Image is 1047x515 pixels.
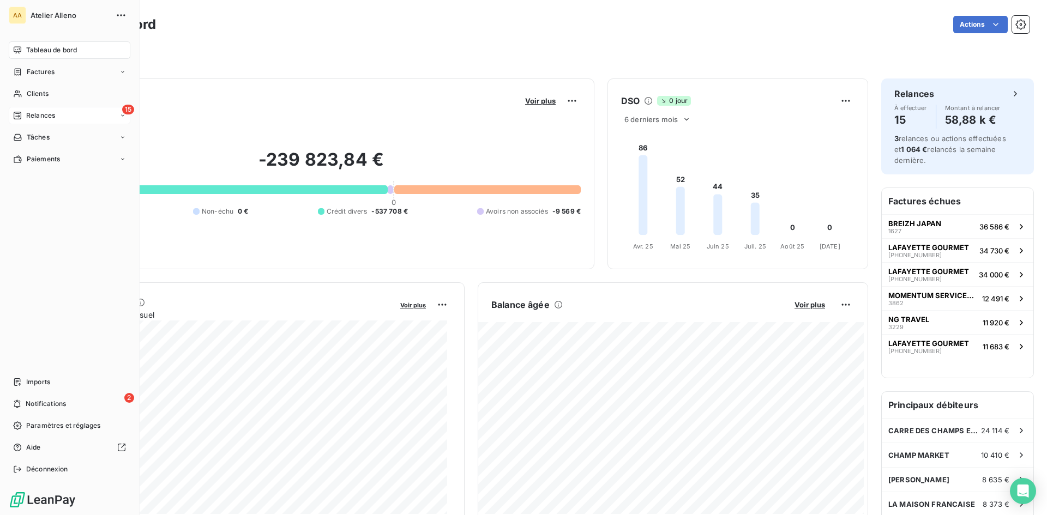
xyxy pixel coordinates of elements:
[888,339,969,348] span: LAFAYETTE GOURMET
[62,309,393,320] span: Chiffre d'affaires mensuel
[26,111,55,120] span: Relances
[525,96,556,105] span: Voir plus
[9,7,26,24] div: AA
[744,243,766,250] tspan: Juil. 25
[238,207,248,216] span: 0 €
[945,111,1001,129] h4: 58,88 k €
[552,207,581,216] span: -9 569 €
[26,377,50,387] span: Imports
[707,243,729,250] tspan: Juin 25
[888,276,942,282] span: [PHONE_NUMBER]
[27,154,60,164] span: Paiements
[882,214,1033,238] button: BREIZH JAPAN162736 586 €
[888,451,949,459] span: CHAMP MARKET
[202,207,233,216] span: Non-échu
[27,89,49,99] span: Clients
[882,310,1033,334] button: NG TRAVEL322911 920 €
[983,342,1009,351] span: 11 683 €
[882,262,1033,286] button: LAFAYETTE GOURMET[PHONE_NUMBER]34 000 €
[894,134,899,143] span: 3
[894,134,1006,165] span: relances ou actions effectuées et relancés la semaine dernière.
[624,115,678,124] span: 6 derniers mois
[9,491,76,508] img: Logo LeanPay
[979,222,1009,231] span: 36 586 €
[888,243,969,252] span: LAFAYETTE GOURMET
[882,286,1033,310] button: MOMENTUM SERVICES LTD386212 491 €
[791,300,828,310] button: Voir plus
[486,207,548,216] span: Avoirs non associés
[983,500,1009,508] span: 8 373 €
[400,301,426,309] span: Voir plus
[888,291,978,300] span: MOMENTUM SERVICES LTD
[633,243,653,250] tspan: Avr. 25
[1010,478,1036,504] div: Open Intercom Messenger
[888,324,904,330] span: 3229
[27,67,55,77] span: Factures
[953,16,1008,33] button: Actions
[882,238,1033,262] button: LAFAYETTE GOURMET[PHONE_NUMBER]34 730 €
[888,315,929,324] span: NG TRAVEL
[888,267,969,276] span: LAFAYETTE GOURMET
[62,149,581,181] h2: -239 823,84 €
[945,105,1001,111] span: Montant à relancer
[26,464,68,474] span: Déconnexion
[327,207,368,216] span: Crédit divers
[371,207,408,216] span: -537 708 €
[888,252,942,258] span: [PHONE_NUMBER]
[983,318,1009,327] span: 11 920 €
[901,145,927,154] span: 1 064 €
[657,96,691,106] span: 0 jour
[888,426,981,435] span: CARRE DES CHAMPS ELYSEES
[982,294,1009,303] span: 12 491 €
[780,243,804,250] tspan: Août 25
[26,421,100,431] span: Paramètres et réglages
[982,475,1009,484] span: 8 635 €
[888,300,904,306] span: 3862
[670,243,690,250] tspan: Mai 25
[621,94,640,107] h6: DSO
[9,439,130,456] a: Aide
[979,270,1009,279] span: 34 000 €
[122,105,134,114] span: 15
[888,475,949,484] span: [PERSON_NAME]
[888,348,942,354] span: [PHONE_NUMBER]
[124,393,134,403] span: 2
[882,392,1033,418] h6: Principaux débiteurs
[888,500,975,508] span: LA MAISON FRANCAISE
[26,443,41,452] span: Aide
[882,334,1033,358] button: LAFAYETTE GOURMET[PHONE_NUMBER]11 683 €
[795,300,825,309] span: Voir plus
[392,198,396,207] span: 0
[981,451,1009,459] span: 10 410 €
[820,243,840,250] tspan: [DATE]
[31,11,109,20] span: Atelier Alleno
[894,87,934,100] h6: Relances
[26,45,77,55] span: Tableau de bord
[491,298,550,311] h6: Balance âgée
[888,219,941,228] span: BREIZH JAPAN
[26,399,66,409] span: Notifications
[894,105,927,111] span: À effectuer
[981,426,1009,435] span: 24 114 €
[27,132,50,142] span: Tâches
[522,96,559,106] button: Voir plus
[979,246,1009,255] span: 34 730 €
[397,300,429,310] button: Voir plus
[888,228,901,234] span: 1627
[894,111,927,129] h4: 15
[882,188,1033,214] h6: Factures échues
